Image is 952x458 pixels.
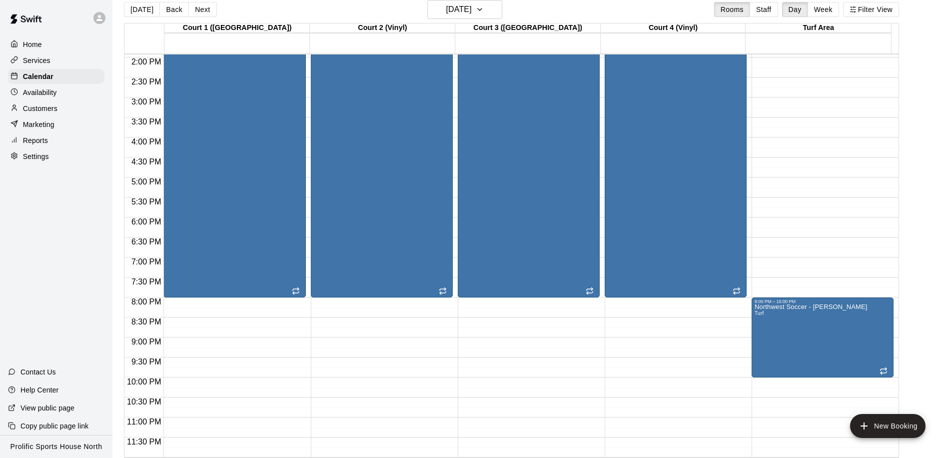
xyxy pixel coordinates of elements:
[23,87,57,97] p: Availability
[23,119,54,129] p: Marketing
[23,55,50,65] p: Services
[124,437,163,446] span: 11:30 PM
[8,149,104,164] a: Settings
[23,103,57,113] p: Customers
[10,441,102,452] p: Prolific Sports House North
[439,287,447,295] span: Recurring event
[843,2,899,17] button: Filter View
[8,69,104,84] a: Calendar
[714,2,750,17] button: Rooms
[455,23,601,33] div: Court 3 ([GEOGRAPHIC_DATA])
[129,97,164,106] span: 3:00 PM
[8,53,104,68] a: Services
[850,414,926,438] button: add
[8,101,104,116] a: Customers
[20,403,74,413] p: View public page
[23,151,49,161] p: Settings
[601,23,746,33] div: Court 4 (Vinyl)
[129,277,164,286] span: 7:30 PM
[808,2,839,17] button: Week
[8,133,104,148] a: Reports
[129,217,164,226] span: 6:00 PM
[782,2,808,17] button: Day
[124,397,163,406] span: 10:30 PM
[752,297,894,377] div: 8:00 PM – 10:00 PM: Northwest Soccer - Aya Modu
[129,117,164,126] span: 3:30 PM
[733,287,741,295] span: Recurring event
[164,23,310,33] div: Court 1 ([GEOGRAPHIC_DATA])
[124,377,163,386] span: 10:00 PM
[129,137,164,146] span: 4:00 PM
[23,39,42,49] p: Home
[129,317,164,326] span: 8:30 PM
[124,2,160,17] button: [DATE]
[129,197,164,206] span: 5:30 PM
[23,71,53,81] p: Calendar
[750,2,778,17] button: Staff
[586,287,594,295] span: Recurring event
[129,337,164,346] span: 9:00 PM
[292,287,300,295] span: Recurring event
[129,297,164,306] span: 8:00 PM
[8,117,104,132] a: Marketing
[129,237,164,246] span: 6:30 PM
[755,299,891,304] div: 8:00 PM – 10:00 PM
[755,310,764,316] span: Turf
[20,421,88,431] p: Copy public page link
[129,257,164,266] span: 7:00 PM
[880,367,888,375] span: Recurring event
[129,57,164,66] span: 2:00 PM
[129,157,164,166] span: 4:30 PM
[8,85,104,100] a: Availability
[446,2,472,16] h6: [DATE]
[129,357,164,366] span: 9:30 PM
[188,2,216,17] button: Next
[8,37,104,52] a: Home
[746,23,891,33] div: Turf Area
[159,2,189,17] button: Back
[23,135,48,145] p: Reports
[124,417,163,426] span: 11:00 PM
[20,367,56,377] p: Contact Us
[310,23,455,33] div: Court 2 (Vinyl)
[129,77,164,86] span: 2:30 PM
[129,177,164,186] span: 5:00 PM
[20,385,58,395] p: Help Center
